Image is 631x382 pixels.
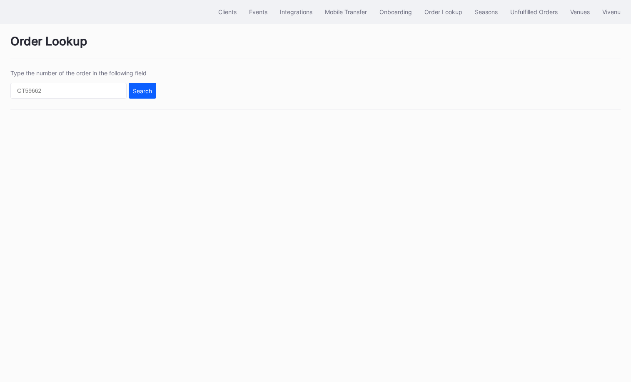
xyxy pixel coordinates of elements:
[243,4,274,20] button: Events
[379,8,412,15] div: Onboarding
[10,69,156,77] div: Type the number of the order in the following field
[424,8,462,15] div: Order Lookup
[504,4,564,20] button: Unfulfilled Orders
[602,8,621,15] div: Vivenu
[469,4,504,20] button: Seasons
[510,8,558,15] div: Unfulfilled Orders
[596,4,627,20] button: Vivenu
[212,4,243,20] button: Clients
[249,8,267,15] div: Events
[10,34,621,59] div: Order Lookup
[10,83,127,99] input: GT59662
[418,4,469,20] button: Order Lookup
[274,4,319,20] button: Integrations
[280,8,312,15] div: Integrations
[129,83,156,99] button: Search
[133,87,152,94] div: Search
[564,4,596,20] button: Venues
[475,8,498,15] div: Seasons
[218,8,237,15] div: Clients
[570,8,590,15] div: Venues
[319,4,373,20] button: Mobile Transfer
[373,4,418,20] button: Onboarding
[325,8,367,15] div: Mobile Transfer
